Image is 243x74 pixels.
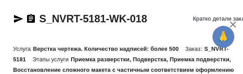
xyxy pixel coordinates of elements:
span: 🙏 [216,28,231,46]
p: Заказ: [185,46,204,52]
p: Этапы услуги [32,56,71,63]
button: Скопировать ссылку [26,14,36,24]
p: Услуга [13,46,33,52]
a: S_NVRT-5181-WK-018 [39,13,147,25]
button: Скопировать ссылку для ЯМессенджера [13,14,24,24]
p: Верстка чертежа. Количество надписей: более 500 [33,46,185,52]
button: 🙏 [212,26,234,48]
